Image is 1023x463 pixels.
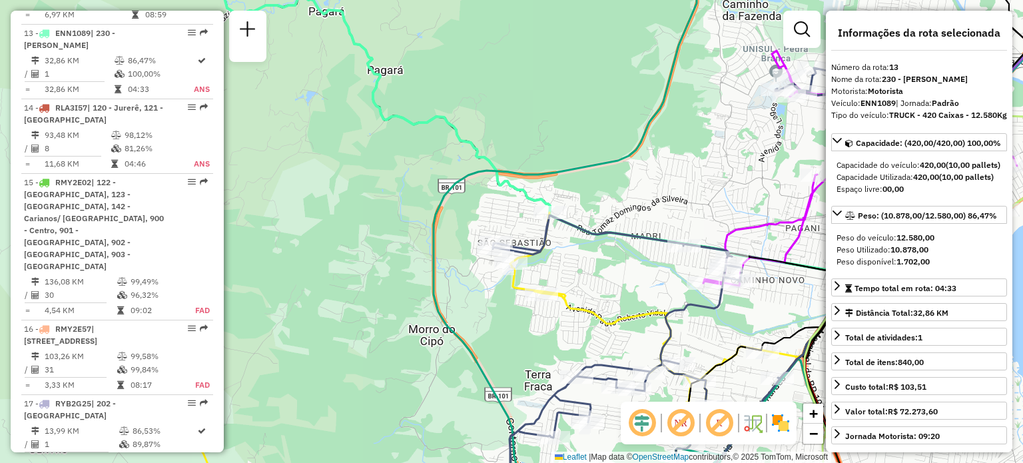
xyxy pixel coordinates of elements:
strong: TRUCK - 420 Caixas - 12.580Kg [889,110,1007,120]
strong: 420,00 [913,172,939,182]
em: Opções [188,178,196,186]
td: = [24,304,31,317]
i: Distância Total [31,278,39,286]
i: Total de Atividades [31,145,39,153]
i: Tempo total em rota [117,306,124,314]
div: Capacidade: (420,00/420,00) 100,00% [831,154,1007,201]
span: RYB2G25 [55,398,91,408]
td: 08:59 [145,8,208,21]
td: 103,26 KM [44,350,117,363]
td: 04:33 [127,83,193,96]
img: Fluxo de ruas [742,412,763,434]
td: 13,99 KM [44,424,119,438]
a: Exibir filtros [789,16,815,43]
i: % de utilização da cubagem [117,291,127,299]
i: % de utilização do peso [115,57,125,65]
a: Total de atividades:1 [831,328,1007,346]
td: ANS [178,157,210,171]
span: Exibir rótulo [703,407,735,439]
td: 136,08 KM [44,275,117,288]
td: / [24,67,31,81]
td: 31 [44,363,117,376]
a: Custo total:R$ 103,51 [831,377,1007,395]
strong: ENN1089 [860,98,896,108]
em: Opções [188,103,196,111]
strong: 10.878,00 [890,244,928,254]
td: 04:46 [124,157,178,171]
strong: 840,00 [898,357,924,367]
td: 86,47% [127,54,193,67]
td: 32,86 KM [44,83,114,96]
td: 09:02 [130,304,182,317]
div: Motorista: [831,85,1007,97]
a: Nova sessão e pesquisa [234,16,261,46]
em: Rota exportada [200,399,208,407]
div: Total hectolitro: [831,451,1007,463]
div: Peso Utilizado: [837,244,1002,256]
a: Leaflet [555,452,587,462]
strong: 1 [918,332,922,342]
a: Zoom out [803,424,823,444]
a: Jornada Motorista: 09:20 [831,426,1007,444]
span: 13 - [24,28,115,50]
span: Capacidade: (420,00/420,00) 100,00% [856,138,1001,148]
span: Tempo total em rota: 04:33 [854,283,956,293]
i: Tempo total em rota [117,381,124,389]
span: 16 - [24,324,97,346]
span: 15 - [24,177,164,271]
strong: 1.702,00 [896,256,930,266]
td: 93,48 KM [44,129,111,142]
i: Total de Atividades [31,291,39,299]
a: Distância Total:32,86 KM [831,303,1007,321]
em: Opções [188,29,196,37]
span: 32,86 KM [913,308,948,318]
strong: 13 [889,62,898,72]
td: 99,49% [130,275,182,288]
span: Exibir NR [665,407,697,439]
i: Distância Total [31,427,39,435]
strong: Padrão [932,98,959,108]
span: | 122 - [GEOGRAPHIC_DATA], 123 - [GEOGRAPHIC_DATA], 142 - Carianos/ [GEOGRAPHIC_DATA], 900 - Cent... [24,177,164,271]
td: 30 [44,288,117,302]
td: ANS [193,83,210,96]
a: Total de itens:840,00 [831,352,1007,370]
td: 98,12% [124,129,178,142]
td: 86,53% [132,424,193,438]
i: Tempo total em rota [132,11,139,19]
img: Exibir/Ocultar setores [770,412,791,434]
td: = [24,83,31,96]
a: Zoom in [803,404,823,424]
div: Capacidade Utilizada: [837,171,1002,183]
td: 99,58% [130,350,182,363]
td: 1 [44,67,114,81]
td: / [24,363,31,376]
span: | 230 - [PERSON_NAME] [24,28,115,50]
span: | [STREET_ADDRESS] [24,324,97,346]
div: Nome da rota: [831,73,1007,85]
td: 6,97 KM [44,8,131,21]
h4: Informações da rota selecionada [831,27,1007,39]
td: / [24,142,31,155]
em: Opções [188,324,196,332]
span: Total de atividades: [845,332,922,342]
i: Tempo total em rota [111,160,118,168]
td: 99,84% [130,363,182,376]
td: 1 [44,438,119,451]
i: Total de Atividades [31,366,39,374]
td: 96,32% [130,288,182,302]
i: Distância Total [31,57,39,65]
i: % de utilização da cubagem [111,145,121,153]
td: 100,00% [127,67,193,81]
i: % de utilização da cubagem [119,440,129,448]
td: 89,87% [132,438,193,451]
i: % de utilização do peso [117,278,127,286]
td: = [24,157,31,171]
i: Rota otimizada [198,427,206,435]
span: + [809,405,818,422]
span: | Jornada: [896,98,959,108]
i: % de utilização do peso [117,352,127,360]
a: OpenStreetMap [633,452,689,462]
td: 32,86 KM [44,54,114,67]
td: 11,68 KM [44,157,111,171]
div: Peso: (10.878,00/12.580,00) 86,47% [831,227,1007,273]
